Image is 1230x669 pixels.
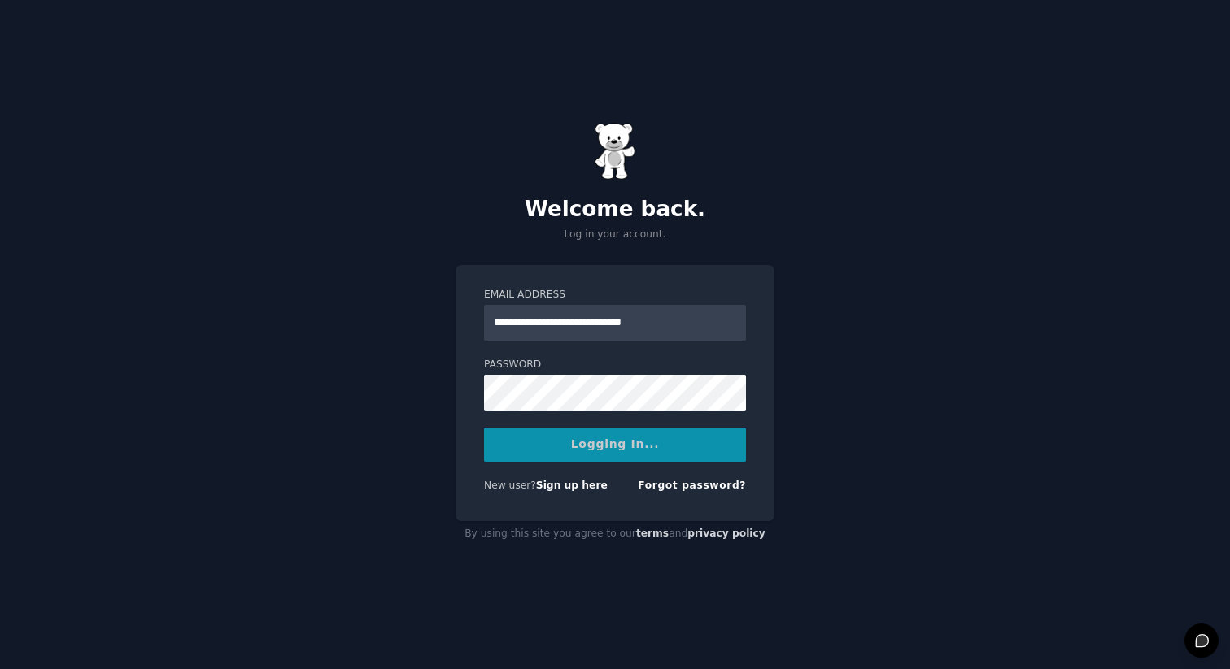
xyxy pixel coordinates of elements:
[595,123,635,180] img: Gummy Bear
[484,288,746,302] label: Email Address
[536,480,608,491] a: Sign up here
[456,228,774,242] p: Log in your account.
[638,480,746,491] a: Forgot password?
[636,528,669,539] a: terms
[687,528,765,539] a: privacy policy
[456,197,774,223] h2: Welcome back.
[456,521,774,547] div: By using this site you agree to our and
[484,358,746,372] label: Password
[484,480,536,491] span: New user?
